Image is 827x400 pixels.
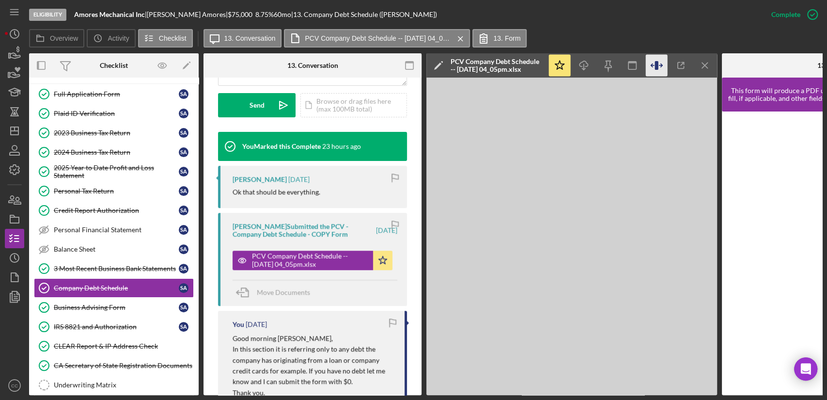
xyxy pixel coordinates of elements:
[34,240,194,259] a: Balance SheetSA
[179,322,188,332] div: S A
[34,356,194,375] a: CA Secretary of State Registration Documents
[274,11,291,18] div: 60 mo
[108,34,129,42] label: Activity
[34,201,194,220] a: Credit Report AuthorizationSA
[233,188,320,196] div: Ok that should be everything.
[233,344,395,387] p: In this section it is referring only to any debt the company has originating from a loan or compa...
[50,34,78,42] label: Overview
[794,357,817,381] div: Open Intercom Messenger
[34,259,194,278] a: 3 Most Recent Business Bank StatementsSA
[179,264,188,273] div: S A
[54,90,179,98] div: Full Application Form
[233,333,395,344] p: Good morning [PERSON_NAME],
[159,34,187,42] label: Checklist
[54,304,179,311] div: Business Advising Form
[179,147,188,157] div: S A
[34,143,194,162] a: 2024 Business Tax ReturnSA
[29,9,66,21] div: Eligibility
[54,265,179,272] div: 3 Most Recent Business Bank Statements
[762,5,822,24] button: Complete
[250,93,265,117] div: Send
[179,303,188,312] div: S A
[288,176,310,183] time: 2025-09-10 20:34
[54,245,179,253] div: Balance Sheet
[291,11,437,18] div: | 13. Company Debt Schedule ([PERSON_NAME])
[54,207,179,214] div: Credit Report Authorization
[29,29,84,48] button: Overview
[5,376,24,395] button: CC
[246,320,267,328] time: 2025-09-09 16:56
[322,143,361,150] time: 2025-09-10 23:39
[179,186,188,196] div: S A
[74,11,147,18] div: |
[54,323,179,331] div: IRS 8821 and Authorization
[34,220,194,240] a: Personal Financial StatementSA
[287,62,338,69] div: 13. Conversation
[11,383,18,388] text: CC
[54,110,179,117] div: Plaid ID Verification
[179,167,188,176] div: S A
[34,181,194,201] a: Personal Tax ReturnSA
[34,162,194,181] a: 2025 Year to Date Profit and Loss StatementSA
[34,317,194,336] a: IRS 8821 and AuthorizationSA
[54,381,193,389] div: Underwriting Matrix
[376,226,397,234] time: 2025-09-10 20:05
[242,143,321,150] div: You Marked this Complete
[54,362,193,369] div: CA Secretary of State Registration Documents
[34,298,194,317] a: Business Advising FormSA
[224,34,276,42] label: 13. Conversation
[426,78,717,395] iframe: Document Preview
[179,128,188,138] div: S A
[179,244,188,254] div: S A
[87,29,135,48] button: Activity
[233,251,392,270] button: PCV Company Debt Schedule -- [DATE] 04_05pm.xlsx
[233,320,244,328] div: You
[233,387,395,398] p: Thank you.
[493,34,520,42] label: 13. Form
[100,62,128,69] div: Checklist
[54,129,179,137] div: 2023 Business Tax Return
[233,280,320,304] button: Move Documents
[179,206,188,215] div: S A
[138,29,193,48] button: Checklist
[179,283,188,293] div: S A
[228,10,252,18] span: $75,000
[771,5,800,24] div: Complete
[74,10,145,18] b: Amores Mechanical Inc
[305,34,450,42] label: PCV Company Debt Schedule -- [DATE] 04_05pm.xlsx
[34,278,194,298] a: Company Debt ScheduleSA
[34,84,194,104] a: Full Application FormSA
[54,342,193,350] div: CLEAR Report & IP Address Check
[54,226,179,234] div: Personal Financial Statement
[179,109,188,118] div: S A
[451,58,543,73] div: PCV Company Debt Schedule -- [DATE] 04_05pm.xlsx
[147,11,228,18] div: [PERSON_NAME] Amores |
[34,104,194,123] a: Plaid ID VerificationSA
[34,336,194,356] a: CLEAR Report & IP Address Check
[179,89,188,99] div: S A
[54,284,179,292] div: Company Debt Schedule
[179,225,188,235] div: S A
[34,123,194,143] a: 2023 Business Tax ReturnSA
[54,148,179,156] div: 2024 Business Tax Return
[284,29,470,48] button: PCV Company Debt Schedule -- [DATE] 04_05pm.xlsx
[54,164,179,179] div: 2025 Year to Date Profit and Loss Statement
[472,29,527,48] button: 13. Form
[203,29,282,48] button: 13. Conversation
[255,11,274,18] div: 8.75 %
[218,93,296,117] button: Send
[34,375,194,395] a: Underwriting Matrix
[233,176,287,183] div: [PERSON_NAME]
[54,187,179,195] div: Personal Tax Return
[257,288,310,296] span: Move Documents
[252,252,368,268] div: PCV Company Debt Schedule -- [DATE] 04_05pm.xlsx
[233,223,374,238] div: [PERSON_NAME] Submitted the PCV - Company Debt Schedule - COPY Form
